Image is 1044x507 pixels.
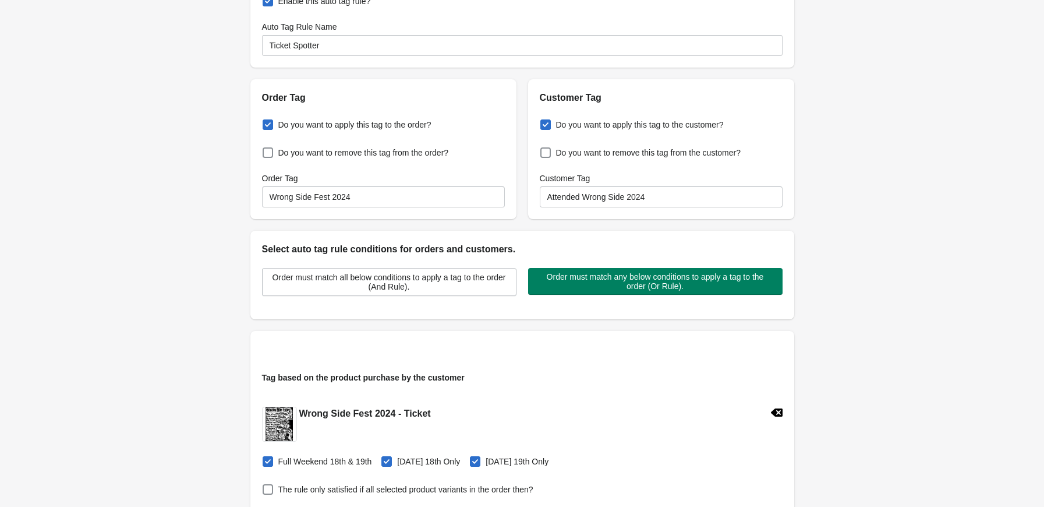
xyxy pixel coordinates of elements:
img: WrongSideFest2024DaySplits.jpg [266,407,292,441]
label: Order Tag [262,172,298,184]
label: Auto Tag Rule Name [262,21,337,33]
h2: Wrong Side Fest 2024 - Ticket [299,407,431,421]
span: Do you want to apply this tag to the customer? [556,119,724,131]
h2: Customer Tag [540,91,783,105]
span: [DATE] 18th Only [397,456,460,467]
span: Do you want to remove this tag from the customer? [556,147,741,159]
label: Customer Tag [540,172,590,184]
span: Order must match all below conditions to apply a tag to the order (And Rule). [272,273,507,291]
button: Order must match any below conditions to apply a tag to the order (Or Rule). [528,268,783,295]
button: Order must match all below conditions to apply a tag to the order (And Rule). [262,268,516,296]
h2: Order Tag [262,91,505,105]
span: Order must match any below conditions to apply a tag to the order (Or Rule). [537,272,773,291]
span: [DATE] 19th Only [486,456,548,467]
span: Do you want to remove this tag from the order? [278,147,449,159]
h2: Select auto tag rule conditions for orders and customers. [262,242,783,256]
span: Tag based on the product purchase by the customer [262,373,465,382]
span: Do you want to apply this tag to the order? [278,119,431,131]
span: Full Weekend 18th & 19th [278,456,372,467]
span: The rule only satisfied if all selected product variants in the order then? [278,484,533,495]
